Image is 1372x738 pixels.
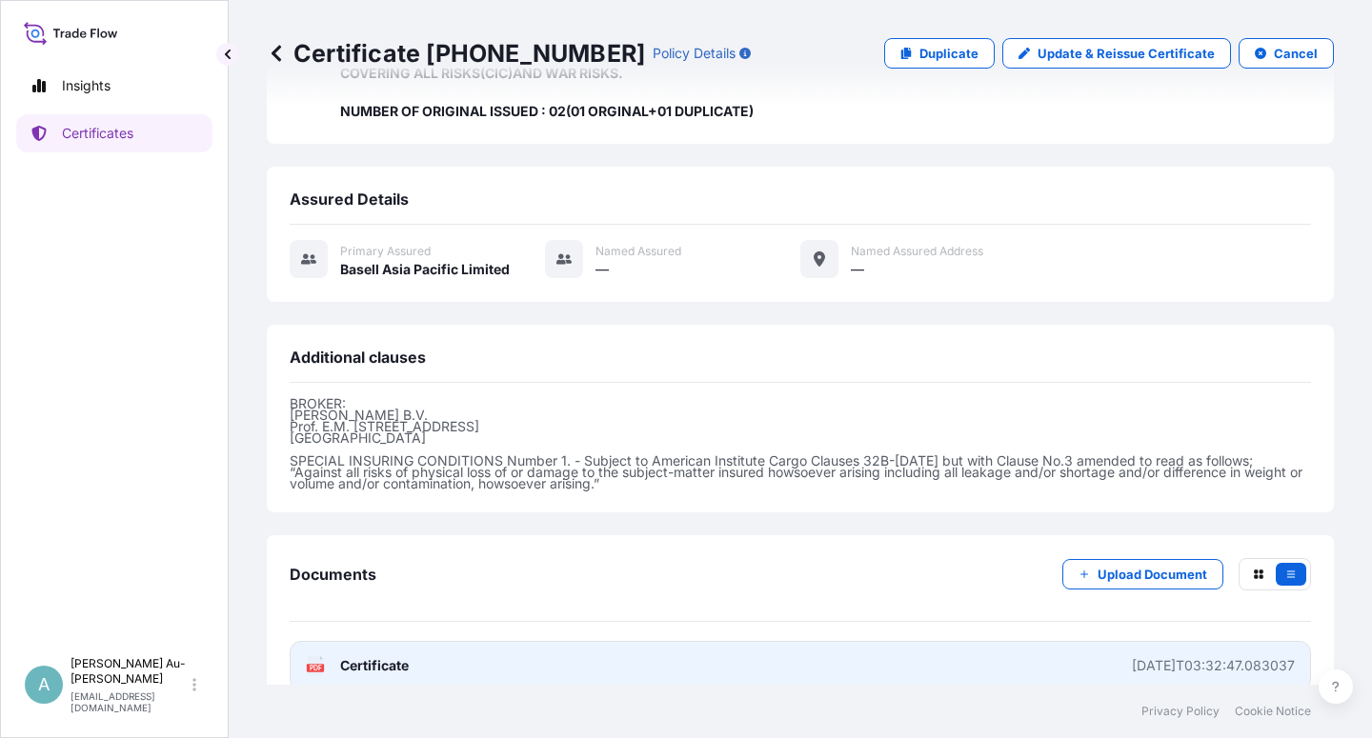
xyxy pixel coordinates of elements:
[71,656,189,687] p: [PERSON_NAME] Au-[PERSON_NAME]
[290,398,1311,489] p: BROKER: [PERSON_NAME] B.V. Prof. E.M. [STREET_ADDRESS] [GEOGRAPHIC_DATA] SPECIAL INSURING CONDITI...
[290,641,1311,690] a: PDFCertificate[DATE]T03:32:47.083037
[1098,565,1207,584] p: Upload Document
[340,244,431,259] span: Primary assured
[1002,38,1231,69] a: Update & Reissue Certificate
[310,665,322,671] text: PDF
[1235,704,1311,719] a: Cookie Notice
[267,38,645,69] p: Certificate [PHONE_NUMBER]
[1038,44,1215,63] p: Update & Reissue Certificate
[1239,38,1334,69] button: Cancel
[919,44,979,63] p: Duplicate
[851,244,983,259] span: Named Assured Address
[1274,44,1318,63] p: Cancel
[595,244,681,259] span: Named Assured
[62,76,111,95] p: Insights
[1132,656,1295,675] div: [DATE]T03:32:47.083037
[1062,559,1223,589] button: Upload Document
[1141,704,1220,719] a: Privacy Policy
[653,44,736,63] p: Policy Details
[340,656,409,675] span: Certificate
[62,124,133,143] p: Certificates
[71,690,189,713] p: [EMAIL_ADDRESS][DOMAIN_NAME]
[290,565,376,584] span: Documents
[290,189,409,209] span: Assured Details
[340,260,510,279] span: Basell Asia Pacific Limited
[884,38,995,69] a: Duplicate
[16,114,212,152] a: Certificates
[38,675,50,694] span: A
[851,260,864,279] span: —
[595,260,609,279] span: —
[290,348,426,367] span: Additional clauses
[16,67,212,105] a: Insights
